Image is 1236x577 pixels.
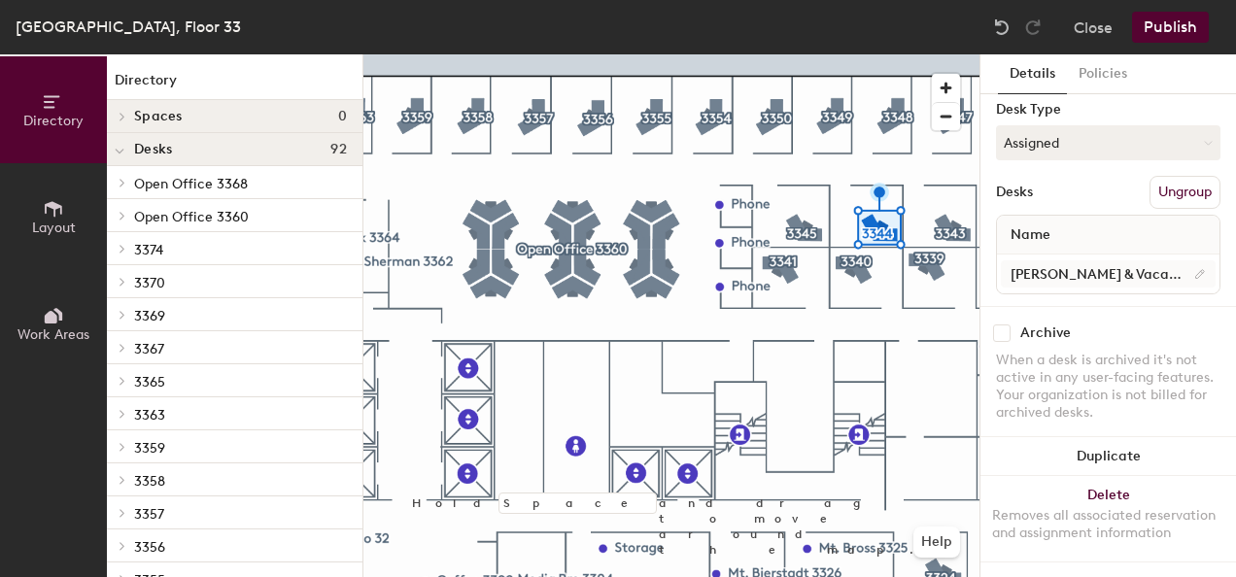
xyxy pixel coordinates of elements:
[134,374,165,390] span: 3365
[107,70,362,100] h1: Directory
[992,507,1224,542] div: Removes all associated reservation and assignment information
[17,326,89,343] span: Work Areas
[134,473,165,490] span: 3358
[23,113,84,129] span: Directory
[996,102,1220,118] div: Desk Type
[134,308,165,324] span: 3369
[1067,54,1139,94] button: Policies
[996,185,1033,200] div: Desks
[1023,17,1043,37] img: Redo
[980,437,1236,476] button: Duplicate
[16,15,241,39] div: [GEOGRAPHIC_DATA], Floor 33
[1020,325,1071,341] div: Archive
[1074,12,1113,43] button: Close
[134,341,164,357] span: 3367
[134,506,164,523] span: 3357
[980,476,1236,561] button: DeleteRemoves all associated reservation and assignment information
[134,142,172,157] span: Desks
[996,352,1220,422] div: When a desk is archived it's not active in any user-facing features. Your organization is not bil...
[913,526,960,558] button: Help
[1150,176,1220,209] button: Ungroup
[1001,260,1216,288] input: Unnamed desk
[134,176,248,192] span: Open Office 3368
[1132,12,1209,43] button: Publish
[134,209,249,225] span: Open Office 3360
[992,17,1012,37] img: Undo
[1001,218,1060,253] span: Name
[32,220,76,236] span: Layout
[134,275,165,291] span: 3370
[998,54,1067,94] button: Details
[330,142,347,157] span: 92
[134,242,163,258] span: 3374
[338,109,347,124] span: 0
[134,539,165,556] span: 3356
[134,407,165,424] span: 3363
[996,125,1220,160] button: Assigned
[134,109,183,124] span: Spaces
[134,440,165,457] span: 3359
